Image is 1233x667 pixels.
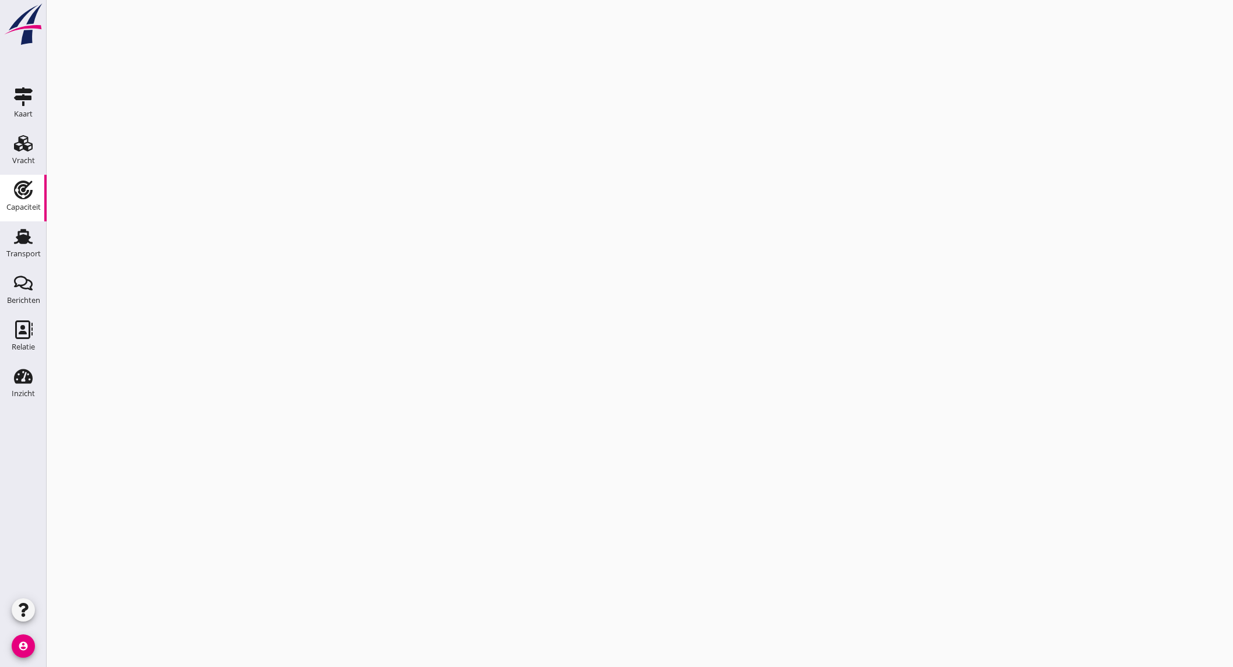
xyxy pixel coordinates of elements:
div: Berichten [7,297,40,304]
i: account_circle [12,634,35,658]
div: Kaart [14,110,33,118]
div: Transport [6,250,41,257]
div: Inzicht [12,390,35,397]
div: Vracht [12,157,35,164]
div: Capaciteit [6,203,41,211]
img: logo-small.a267ee39.svg [2,3,44,46]
div: Relatie [12,343,35,351]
